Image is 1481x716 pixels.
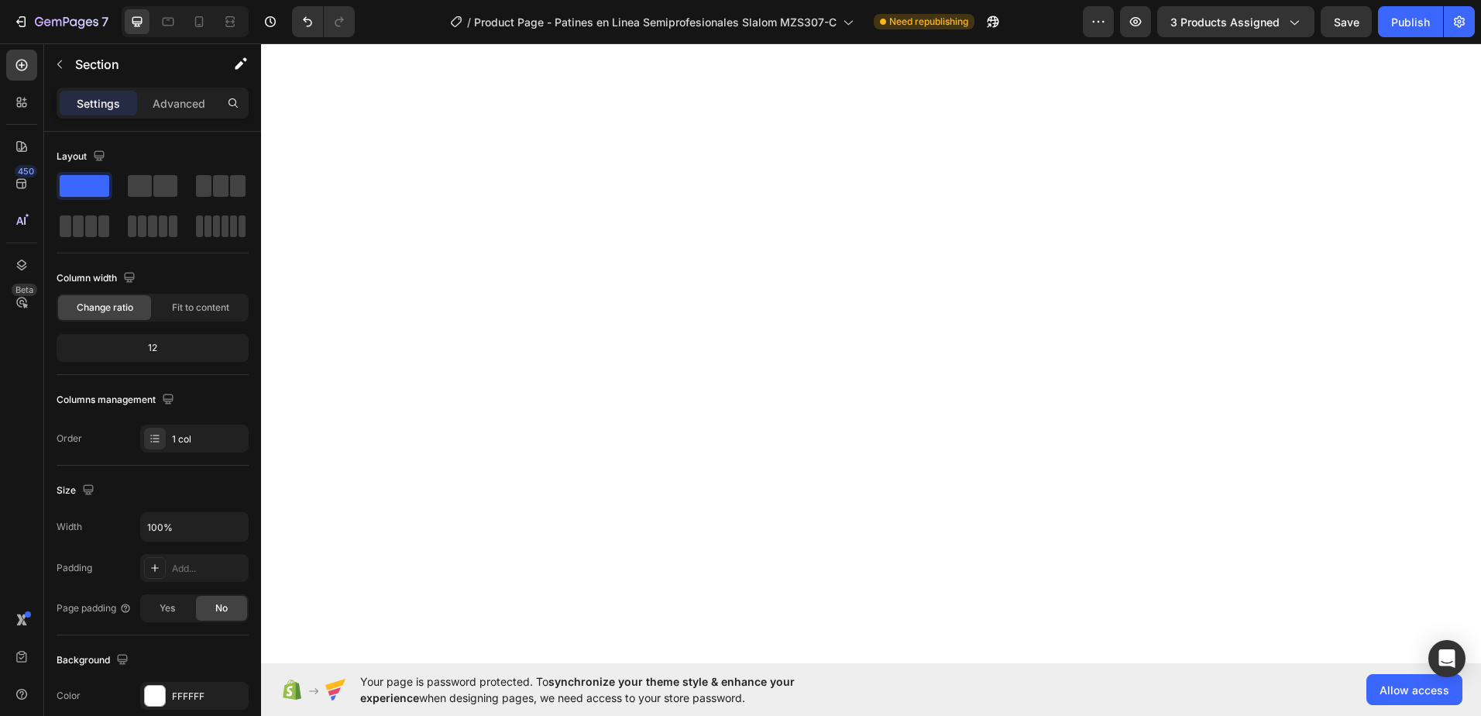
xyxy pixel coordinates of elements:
[77,301,133,315] span: Change ratio
[467,14,471,30] span: /
[12,284,37,296] div: Beta
[172,562,245,576] div: Add...
[6,6,115,37] button: 7
[57,268,139,289] div: Column width
[1391,14,1430,30] div: Publish
[57,689,81,703] div: Color
[1378,6,1443,37] button: Publish
[153,95,205,112] p: Advanced
[360,673,855,706] span: Your page is password protected. To when designing pages, we need access to your store password.
[57,390,177,411] div: Columns management
[101,12,108,31] p: 7
[57,432,82,446] div: Order
[57,650,132,671] div: Background
[57,480,98,501] div: Size
[360,675,795,704] span: synchronize your theme style & enhance your experience
[75,55,202,74] p: Section
[1321,6,1372,37] button: Save
[172,301,229,315] span: Fit to content
[1380,682,1449,698] span: Allow access
[1428,640,1466,677] div: Open Intercom Messenger
[1334,15,1359,29] span: Save
[172,690,245,704] div: FFFFFF
[215,601,228,615] span: No
[141,513,248,541] input: Auto
[292,6,355,37] div: Undo/Redo
[474,14,837,30] span: Product Page - Patines en Linea Semiprofesionales Slalom MZS307-C
[57,146,108,167] div: Layout
[60,337,246,359] div: 12
[57,561,92,575] div: Padding
[15,165,37,177] div: 450
[1170,14,1280,30] span: 3 products assigned
[1366,674,1462,705] button: Allow access
[261,43,1481,663] iframe: Design area
[77,95,120,112] p: Settings
[57,601,132,615] div: Page padding
[889,15,968,29] span: Need republishing
[172,432,245,446] div: 1 col
[160,601,175,615] span: Yes
[1157,6,1314,37] button: 3 products assigned
[57,520,82,534] div: Width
